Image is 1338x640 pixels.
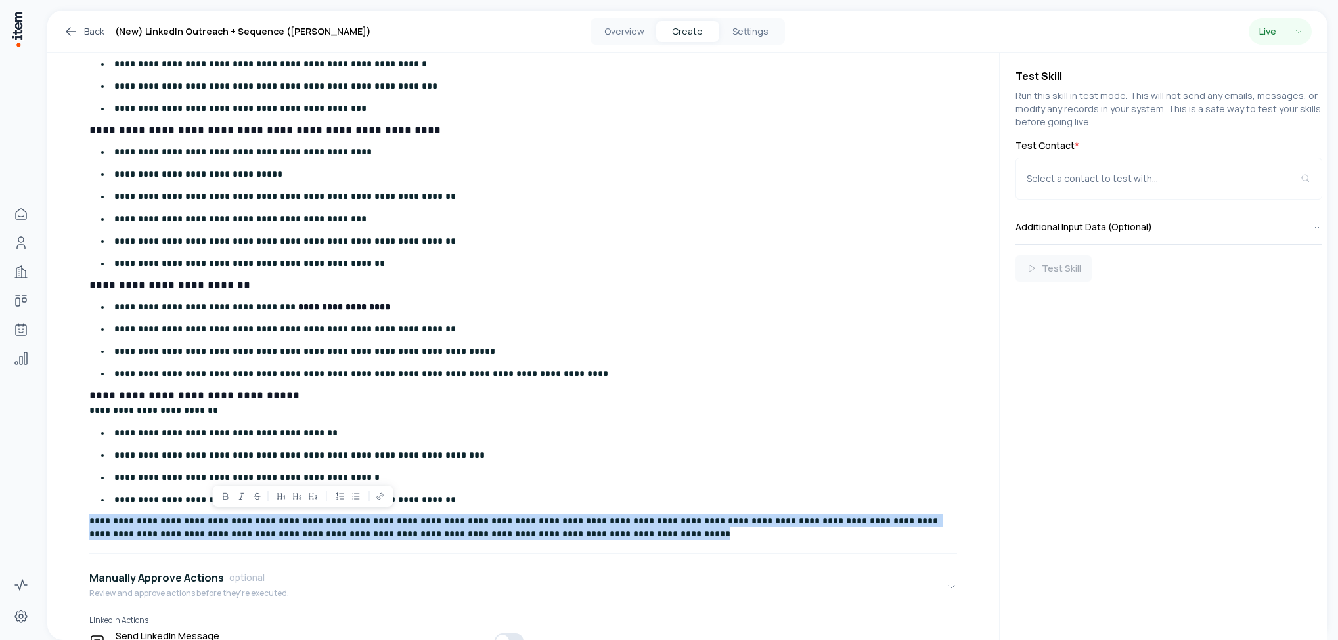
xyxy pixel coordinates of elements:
[8,201,34,227] a: Home
[8,259,34,285] a: Companies
[719,21,782,42] button: Settings
[8,572,34,598] a: Activity
[1015,210,1322,244] button: Additional Input Data (Optional)
[1015,89,1322,129] p: Run this skill in test mode. This will not send any emails, messages, or modify any records in yo...
[11,11,24,48] img: Item Brain Logo
[89,570,224,586] h4: Manually Approve Actions
[229,571,265,584] span: optional
[656,21,719,42] button: Create
[115,24,371,39] h1: (New) LinkedIn Outreach + Sequence ([PERSON_NAME])
[1015,139,1322,152] label: Test Contact
[8,316,34,343] a: Agents
[1027,172,1301,185] div: Select a contact to test with...
[63,24,104,39] a: Back
[89,559,957,614] button: Manually Approve ActionsoptionalReview and approve actions before they're executed.
[372,488,388,504] button: Link
[8,288,34,314] a: Deals
[1015,68,1322,84] h4: Test Skill
[593,21,656,42] button: Overview
[89,614,524,626] h6: LinkedIn Actions
[89,588,289,599] p: Review and approve actions before they're executed.
[8,603,34,629] a: Settings
[8,345,34,372] a: Analytics
[8,230,34,256] a: People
